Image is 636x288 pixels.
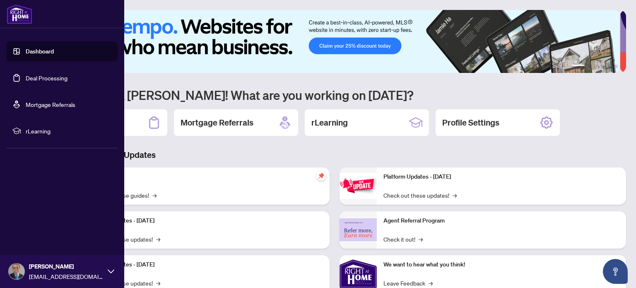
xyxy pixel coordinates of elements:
[87,216,323,225] p: Platform Updates - [DATE]
[340,173,377,199] img: Platform Updates - June 23, 2025
[29,272,104,281] span: [EMAIL_ADDRESS][DOMAIN_NAME]
[429,278,433,288] span: →
[152,191,157,200] span: →
[383,235,423,244] a: Check it out!→
[316,171,326,181] span: pushpin
[43,87,626,103] h1: Welcome back [PERSON_NAME]! What are you working on [DATE]?
[87,260,323,269] p: Platform Updates - [DATE]
[26,126,112,136] span: rLearning
[595,65,598,68] button: 3
[383,278,433,288] a: Leave Feedback→
[43,10,620,73] img: Slide 0
[453,191,457,200] span: →
[340,218,377,241] img: Agent Referral Program
[26,74,67,82] a: Deal Processing
[383,260,619,269] p: We want to hear what you think!
[311,117,348,128] h2: rLearning
[588,65,591,68] button: 2
[571,65,585,68] button: 1
[26,101,75,108] a: Mortgage Referrals
[7,4,32,24] img: logo
[442,117,499,128] h2: Profile Settings
[43,149,626,161] h3: Brokerage & Industry Updates
[87,172,323,182] p: Self-Help
[156,278,160,288] span: →
[156,235,160,244] span: →
[608,65,611,68] button: 5
[603,259,628,284] button: Open asap
[383,172,619,182] p: Platform Updates - [DATE]
[419,235,423,244] span: →
[383,216,619,225] p: Agent Referral Program
[181,117,253,128] h2: Mortgage Referrals
[614,65,618,68] button: 6
[26,48,54,55] a: Dashboard
[9,264,24,279] img: Profile Icon
[383,191,457,200] a: Check out these updates!→
[29,262,104,271] span: [PERSON_NAME]
[601,65,605,68] button: 4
